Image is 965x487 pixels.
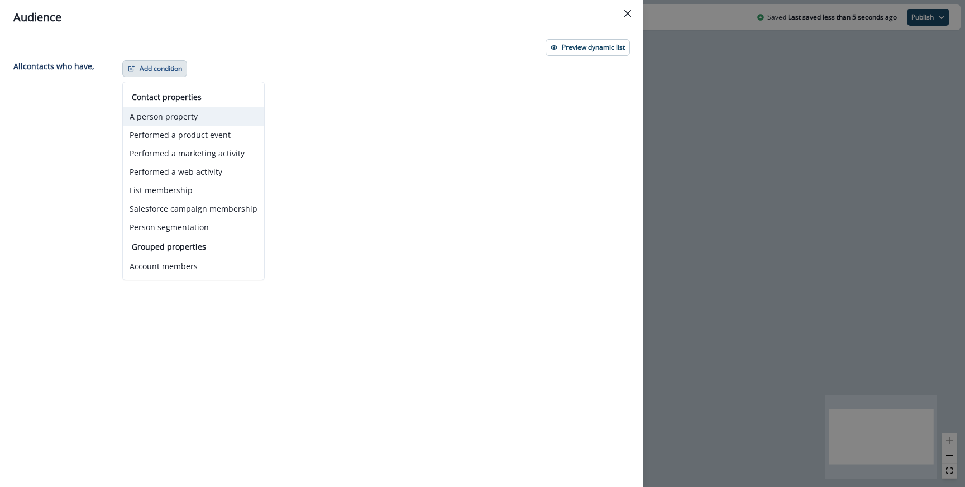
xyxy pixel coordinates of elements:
[123,144,264,163] button: Performed a marketing activity
[123,181,264,199] button: List membership
[123,126,264,144] button: Performed a product event
[13,60,94,72] p: All contact s who have,
[132,91,255,103] p: Contact properties
[546,39,630,56] button: Preview dynamic list
[562,44,625,51] p: Preview dynamic list
[123,218,264,236] button: Person segmentation
[123,163,264,181] button: Performed a web activity
[122,60,187,77] button: Add condition
[13,9,630,26] div: Audience
[132,241,255,252] p: Grouped properties
[123,199,264,218] button: Salesforce campaign membership
[123,107,264,126] button: A person property
[123,257,264,275] button: Account members
[619,4,637,22] button: Close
